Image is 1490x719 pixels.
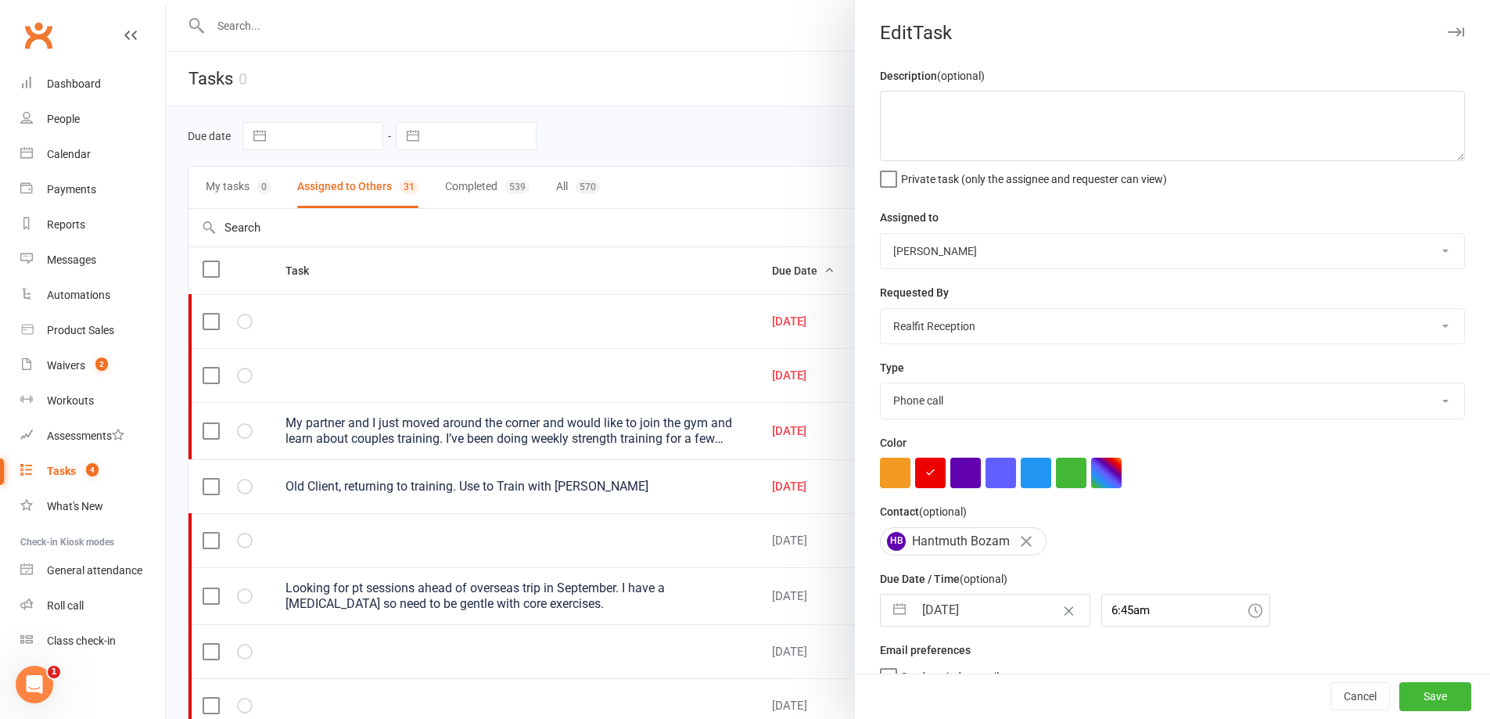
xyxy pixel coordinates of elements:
[47,564,142,577] div: General attendance
[855,22,1490,44] div: Edit Task
[887,532,906,551] span: HB
[901,167,1167,185] span: Private task (only the assignee and requester can view)
[880,503,967,520] label: Contact
[47,183,96,196] div: Payments
[880,570,1007,588] label: Due Date / Time
[95,358,108,371] span: 2
[47,218,85,231] div: Reports
[880,642,971,659] label: Email preferences
[47,289,110,301] div: Automations
[47,113,80,125] div: People
[960,573,1007,585] small: (optional)
[20,102,165,137] a: People
[937,70,985,82] small: (optional)
[20,137,165,172] a: Calendar
[47,359,85,372] div: Waivers
[16,666,53,703] iframe: Intercom live chat
[47,500,103,512] div: What's New
[1055,595,1082,625] button: Clear Date
[880,209,939,226] label: Assigned to
[20,278,165,313] a: Automations
[20,67,165,102] a: Dashboard
[880,67,985,84] label: Description
[1330,683,1390,711] button: Cancel
[20,348,165,383] a: Waivers 2
[919,505,967,518] small: (optional)
[47,324,114,336] div: Product Sales
[20,172,165,207] a: Payments
[20,207,165,243] a: Reports
[880,527,1047,555] div: Hantmuth Bozam
[20,383,165,419] a: Workouts
[47,599,84,612] div: Roll call
[20,454,165,489] a: Tasks 4
[1399,683,1471,711] button: Save
[20,624,165,659] a: Class kiosk mode
[20,588,165,624] a: Roll call
[19,16,58,55] a: Clubworx
[880,359,904,376] label: Type
[880,434,907,451] label: Color
[47,253,96,266] div: Messages
[20,313,165,348] a: Product Sales
[20,489,165,524] a: What's New
[20,243,165,278] a: Messages
[47,465,76,477] div: Tasks
[47,635,116,647] div: Class check-in
[20,419,165,454] a: Assessments
[47,148,91,160] div: Calendar
[901,665,999,683] span: Send reminder email
[47,394,94,407] div: Workouts
[880,284,949,301] label: Requested By
[47,430,124,442] div: Assessments
[48,666,60,678] span: 1
[20,553,165,588] a: General attendance kiosk mode
[86,463,99,476] span: 4
[47,77,101,90] div: Dashboard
